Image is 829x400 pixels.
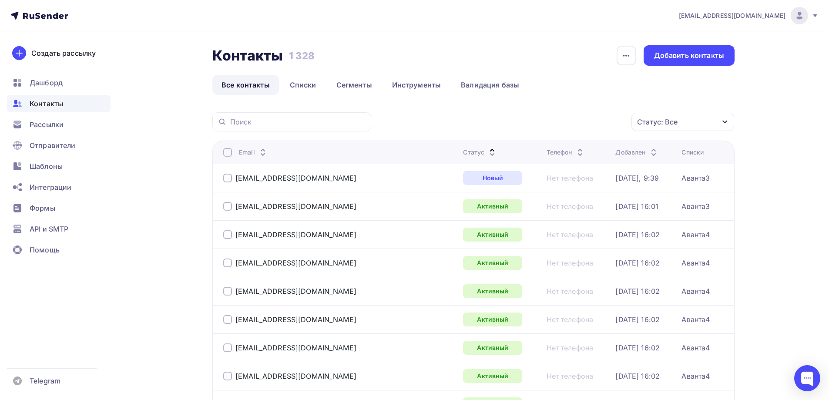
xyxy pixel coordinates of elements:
div: Аванта3 [681,202,710,211]
a: [EMAIL_ADDRESS][DOMAIN_NAME] [679,7,819,24]
a: Аванта4 [681,230,710,239]
div: Добавлен [615,148,658,157]
a: [EMAIL_ADDRESS][DOMAIN_NAME] [235,372,356,380]
a: [DATE] 16:02 [615,372,660,380]
span: Рассылки [30,119,64,130]
span: Шаблоны [30,161,63,171]
span: Интеграции [30,182,71,192]
a: Активный [463,313,522,326]
a: [EMAIL_ADDRESS][DOMAIN_NAME] [235,202,356,211]
a: Инструменты [383,75,450,95]
a: [DATE] 16:02 [615,230,660,239]
span: Контакты [30,98,63,109]
a: Аванта4 [681,343,710,352]
a: [EMAIL_ADDRESS][DOMAIN_NAME] [235,287,356,296]
div: Телефон [547,148,585,157]
div: Статус: Все [637,117,678,127]
span: API и SMTP [30,224,68,234]
div: Создать рассылку [31,48,96,58]
span: Отправители [30,140,76,151]
a: Аванта4 [681,259,710,267]
a: Новый [463,171,522,185]
a: Аванта4 [681,287,710,296]
a: Нет телефона [547,174,594,182]
a: Аванта4 [681,315,710,324]
a: [DATE] 16:01 [615,202,658,211]
a: Активный [463,228,522,242]
a: [DATE], 9:39 [615,174,659,182]
div: [EMAIL_ADDRESS][DOMAIN_NAME] [235,230,356,239]
a: Активный [463,256,522,270]
a: Формы [7,199,111,217]
a: Сегменты [327,75,381,95]
div: Списки [681,148,704,157]
a: Валидация базы [452,75,528,95]
a: Активный [463,369,522,383]
a: [EMAIL_ADDRESS][DOMAIN_NAME] [235,343,356,352]
a: Нет телефона [547,259,594,267]
h3: 1 328 [289,50,315,62]
a: [DATE] 16:02 [615,287,660,296]
a: Нет телефона [547,230,594,239]
div: Статус [463,148,497,157]
a: [EMAIL_ADDRESS][DOMAIN_NAME] [235,259,356,267]
a: Нет телефона [547,287,594,296]
a: Активный [463,341,522,355]
h2: Контакты [212,47,283,64]
a: Списки [281,75,326,95]
a: Активный [463,199,522,213]
span: Формы [30,203,55,213]
a: Контакты [7,95,111,112]
a: [EMAIL_ADDRESS][DOMAIN_NAME] [235,315,356,324]
a: [DATE] 16:02 [615,259,660,267]
a: Рассылки [7,116,111,133]
span: Помощь [30,245,60,255]
a: Нет телефона [547,315,594,324]
a: [DATE] 16:02 [615,343,660,352]
a: Активный [463,284,522,298]
a: [DATE] 16:02 [615,315,660,324]
span: Telegram [30,376,60,386]
a: Дашборд [7,74,111,91]
input: Поиск [230,117,366,127]
div: Email [239,148,268,157]
a: Аванта4 [681,372,710,380]
span: [EMAIL_ADDRESS][DOMAIN_NAME] [679,11,785,20]
a: [EMAIL_ADDRESS][DOMAIN_NAME] [235,174,356,182]
button: Статус: Все [631,112,735,131]
a: Нет телефона [547,343,594,352]
a: Нет телефона [547,202,594,211]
